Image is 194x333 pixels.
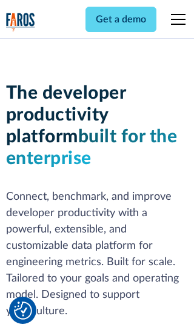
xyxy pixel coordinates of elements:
img: Logo of the analytics and reporting company Faros. [6,13,35,31]
img: Revisit consent button [14,302,32,320]
a: Get a demo [85,7,156,32]
p: Connect, benchmark, and improve developer productivity with a powerful, extensible, and customiza... [6,189,189,320]
h1: The developer productivity platform [6,82,189,170]
a: home [6,13,35,31]
div: menu [164,5,188,34]
button: Cookie Settings [14,302,32,320]
span: built for the enterprise [6,128,178,168]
